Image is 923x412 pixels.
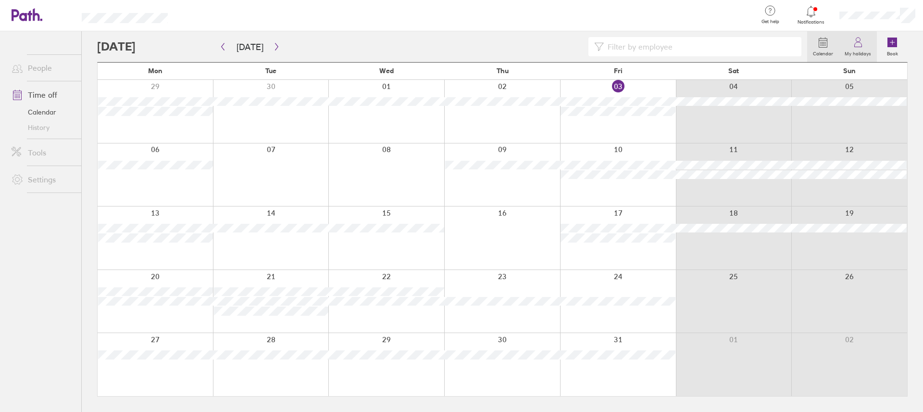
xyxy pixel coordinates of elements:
a: Notifications [796,5,827,25]
a: Calendar [4,104,81,120]
a: Calendar [807,31,839,62]
span: Notifications [796,19,827,25]
span: Sat [728,67,739,75]
label: Calendar [807,48,839,57]
a: Book [877,31,908,62]
input: Filter by employee [604,38,796,56]
span: Get help [755,19,786,25]
span: Thu [497,67,509,75]
a: My holidays [839,31,877,62]
span: Wed [379,67,394,75]
span: Fri [614,67,623,75]
a: People [4,58,81,77]
label: Book [881,48,904,57]
a: Settings [4,170,81,189]
span: Mon [148,67,162,75]
a: Tools [4,143,81,162]
label: My holidays [839,48,877,57]
a: History [4,120,81,135]
button: [DATE] [229,39,271,55]
span: Sun [843,67,856,75]
span: Tue [265,67,276,75]
a: Time off [4,85,81,104]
